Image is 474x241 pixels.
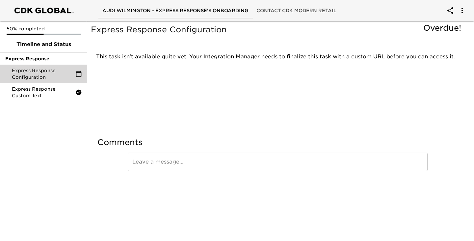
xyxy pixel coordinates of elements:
[12,67,75,80] span: Express Response Configuration
[102,7,249,15] span: Audi Wilmington - Express Response's Onboarding
[256,7,336,15] span: Contact CDK Modern Retail
[97,137,458,148] h5: Comments
[454,3,470,18] button: account of current user
[91,24,464,35] h5: Express Response Configuration
[423,23,461,33] span: Overdue!
[96,53,459,61] p: This task isn't available quite yet. Your Integration Manager needs to finalize this task with a ...
[7,25,81,32] p: 50% completed
[12,86,75,99] span: Express Response Custom Text
[442,3,458,18] button: account of current user
[5,55,82,62] span: Express Response
[5,41,82,48] span: Timeline and Status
